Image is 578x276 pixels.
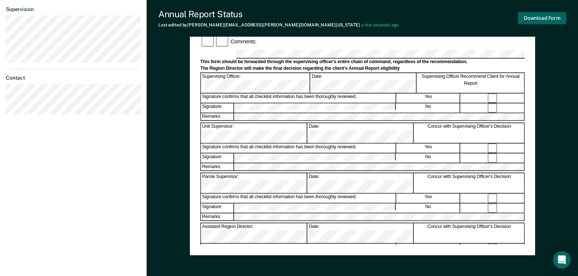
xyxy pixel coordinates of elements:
[396,153,460,163] div: No
[414,123,524,143] div: Concur with Supervising Officer's Decision
[396,103,460,112] div: No
[308,173,414,193] div: Date:
[417,73,524,93] div: Supervising Officer Recommend Client for Annual Report
[201,173,307,193] div: Parole Supervisor:
[229,38,258,45] div: Comments:
[308,223,414,243] div: Date:
[308,123,414,143] div: Date:
[397,194,460,203] div: Yes
[201,153,234,163] div: Signature:
[201,94,396,103] div: Signature confirms that all checklist information has been thoroughly reviewed.
[201,194,396,203] div: Signature confirms that all checklist information has been thoroughly reviewed.
[553,251,571,269] div: Open Intercom Messenger
[201,113,234,120] div: Remarks:
[518,12,566,24] button: Download Form
[201,144,396,153] div: Signature confirms that all checklist information has been thoroughly reviewed.
[414,173,524,193] div: Concur with Supervising Officer's Decision
[361,22,399,28] span: a few seconds ago
[201,123,307,143] div: Unit Supervisor:
[201,163,234,170] div: Remarks:
[158,9,399,19] div: Annual Report Status
[414,223,524,243] div: Concur with Supervising Officer's Decision
[201,73,310,93] div: Supervising Officer:
[396,203,460,213] div: No
[200,59,524,65] div: This form should be forwarded through the supervising officer's entire chain of command, regardle...
[397,244,460,253] div: Yes
[201,103,234,112] div: Signature:
[201,223,307,243] div: Assistant Region Director:
[201,203,234,213] div: Signature:
[397,144,460,153] div: Yes
[158,22,399,28] div: Last edited by [PERSON_NAME][EMAIL_ADDRESS][PERSON_NAME][DOMAIN_NAME][US_STATE]
[397,94,460,103] div: Yes
[310,73,417,93] div: Date:
[200,66,524,72] div: The Region Director will make the final decision regarding the client's Annual Report eligibility
[6,75,141,81] dt: Contact
[201,213,234,221] div: Remarks:
[6,6,141,12] dt: Supervision
[201,244,396,253] div: Signature confirms that all checklist information has been thoroughly reviewed.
